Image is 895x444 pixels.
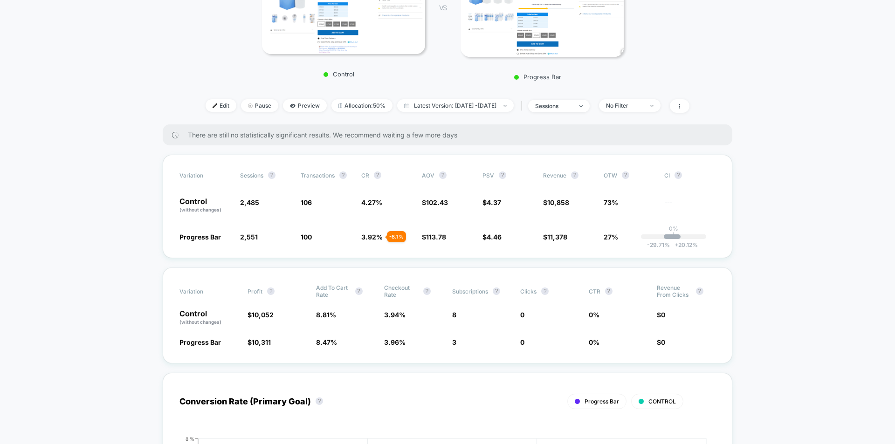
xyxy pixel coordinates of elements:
[518,99,528,113] span: |
[520,311,524,319] span: 0
[179,319,221,325] span: (without changes)
[240,172,263,179] span: Sessions
[604,198,618,206] span: 73%
[397,99,514,112] span: Latest Version: [DATE] - [DATE]
[585,398,619,405] span: Progress Bar
[213,103,217,108] img: edit
[248,288,262,295] span: Profit
[503,105,507,107] img: end
[268,171,275,179] button: ?
[179,198,231,213] p: Control
[664,171,716,179] span: CI
[241,99,278,112] span: Pause
[520,338,524,346] span: 0
[589,288,600,295] span: CTR
[622,171,629,179] button: ?
[248,338,271,346] span: $
[316,311,336,319] span: 8.81 %
[387,231,406,242] div: - 8.1 %
[257,70,420,78] p: Control
[316,338,337,346] span: 8.47 %
[661,311,665,319] span: 0
[426,233,446,241] span: 113.78
[452,288,488,295] span: Subscriptions
[589,338,599,346] span: 0 %
[283,99,327,112] span: Preview
[520,288,537,295] span: Clicks
[547,233,567,241] span: 11,378
[206,99,236,112] span: Edit
[499,171,506,179] button: ?
[384,284,419,298] span: Checkout Rate
[657,311,665,319] span: $
[361,233,383,241] span: 3.92 %
[589,311,599,319] span: 0 %
[571,171,578,179] button: ?
[487,233,502,241] span: 4.46
[606,102,643,109] div: No Filter
[422,172,434,179] span: AOV
[456,73,619,81] p: Progress Bar
[252,311,274,319] span: 10,052
[240,198,259,206] span: 2,485
[487,198,501,206] span: 4.37
[423,287,431,295] button: ?
[252,338,271,346] span: 10,311
[670,241,698,248] span: 20.12 %
[267,287,275,295] button: ?
[186,436,194,442] tspan: 8 %
[543,198,569,206] span: $
[452,311,456,319] span: 8
[339,171,347,179] button: ?
[316,397,323,405] button: ?
[535,102,572,109] div: sessions
[669,225,678,232] p: 0%
[541,287,549,295] button: ?
[657,284,691,298] span: Revenue From Clicks
[179,310,238,326] p: Control
[696,287,703,295] button: ?
[301,233,312,241] span: 100
[374,171,381,179] button: ?
[657,338,665,346] span: $
[179,171,231,179] span: Variation
[543,172,566,179] span: Revenue
[648,398,676,405] span: CONTROL
[675,241,678,248] span: +
[579,105,583,107] img: end
[248,311,274,319] span: $
[426,198,448,206] span: 102.43
[301,172,335,179] span: Transactions
[482,198,501,206] span: $
[361,172,369,179] span: CR
[248,103,253,108] img: end
[482,172,494,179] span: PSV
[647,241,670,248] span: -29.71 %
[439,171,447,179] button: ?
[179,233,221,241] span: Progress Bar
[361,198,382,206] span: 4.27 %
[661,338,665,346] span: 0
[338,103,342,108] img: rebalance
[240,233,258,241] span: 2,551
[384,311,406,319] span: 3.94 %
[188,131,714,139] span: There are still no statistically significant results. We recommend waiting a few more days
[650,105,654,107] img: end
[452,338,456,346] span: 3
[404,103,409,108] img: calendar
[493,287,500,295] button: ?
[604,233,618,241] span: 27%
[301,198,312,206] span: 106
[422,198,448,206] span: $
[482,233,502,241] span: $
[439,4,447,12] span: VS
[605,287,613,295] button: ?
[422,233,446,241] span: $
[664,200,716,213] span: ---
[331,99,392,112] span: Allocation: 50%
[179,207,221,212] span: (without changes)
[179,338,221,346] span: Progress Bar
[673,232,675,239] p: |
[547,198,569,206] span: 10,858
[543,233,567,241] span: $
